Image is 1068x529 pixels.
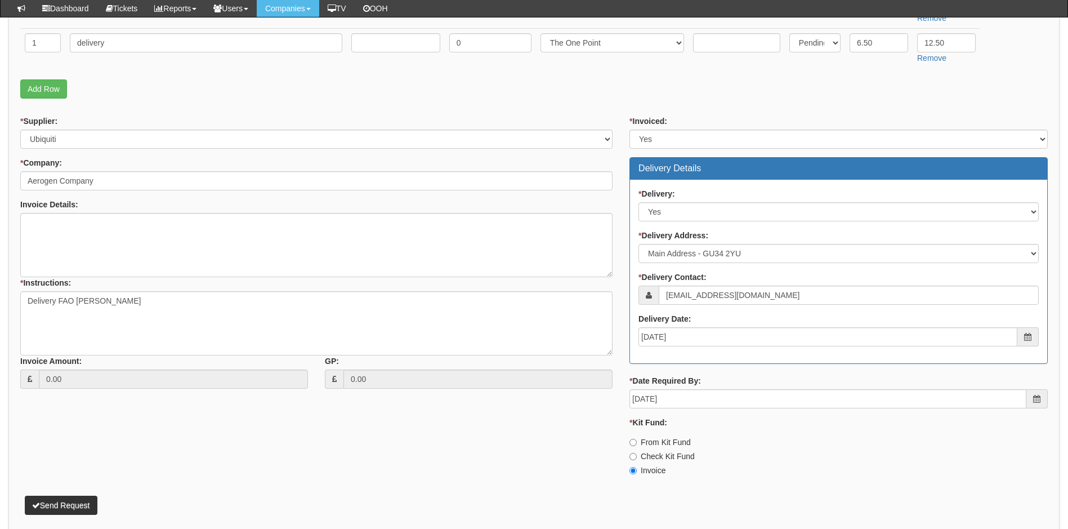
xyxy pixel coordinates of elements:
label: From Kit Fund [629,437,691,448]
input: Invoice [629,467,637,474]
label: Delivery: [638,188,675,199]
label: GP: [325,355,339,367]
label: Date Required By: [629,375,701,386]
label: Invoice Amount: [20,355,82,367]
label: Instructions: [20,277,71,288]
label: Invoiced: [629,115,667,127]
input: Check Kit Fund [629,453,637,460]
label: Invoice Details: [20,199,78,210]
input: From Kit Fund [629,439,637,446]
a: Add Row [20,79,67,99]
label: Kit Fund: [629,417,667,428]
label: Supplier: [20,115,57,127]
h3: Delivery Details [638,163,1039,174]
label: Delivery Contact: [638,272,707,283]
a: Remove [917,54,946,63]
label: Check Kit Fund [629,451,695,462]
button: Send Request [25,496,97,515]
label: Company: [20,157,62,168]
a: Remove [917,14,946,23]
label: Invoice [629,465,665,476]
label: Delivery Date: [638,313,691,324]
label: Delivery Address: [638,230,708,241]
